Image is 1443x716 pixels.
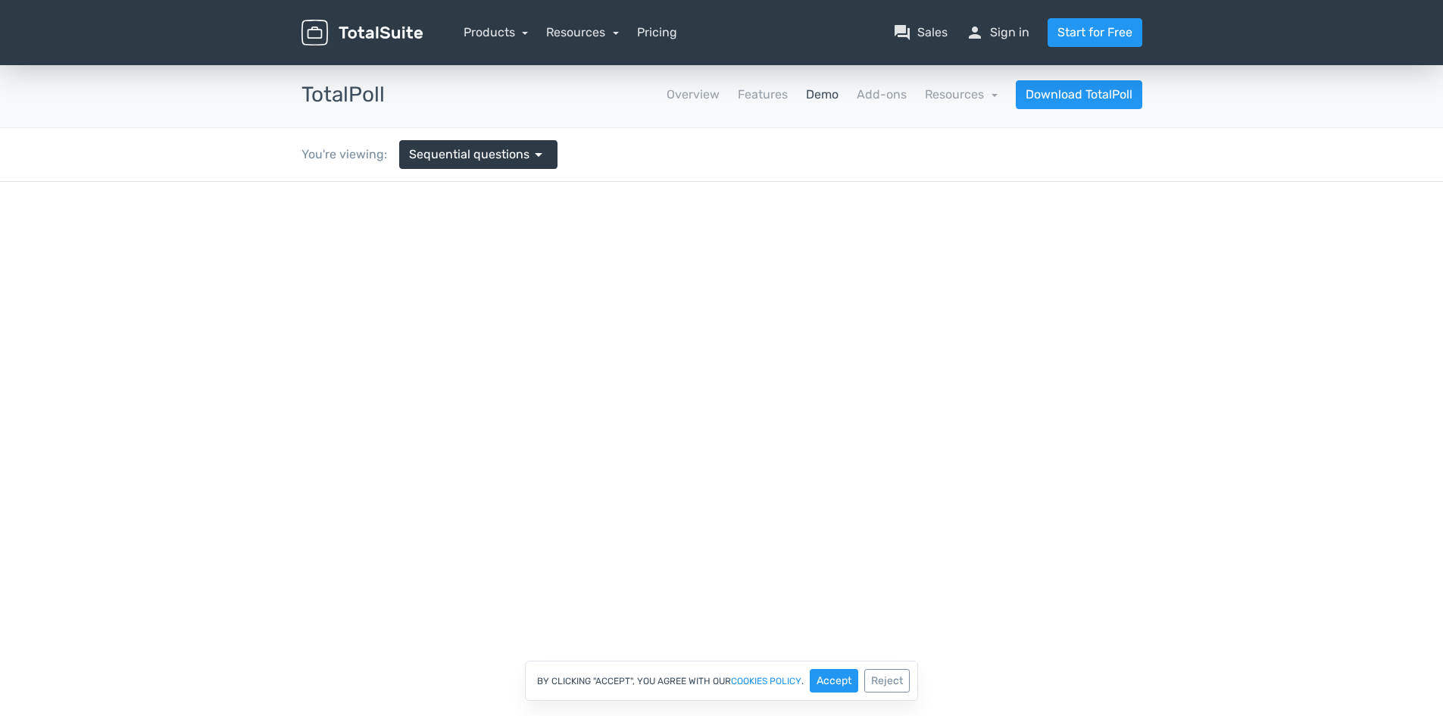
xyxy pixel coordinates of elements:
button: Reject [864,669,910,693]
div: By clicking "Accept", you agree with our . [525,661,918,701]
a: personSign in [966,23,1029,42]
a: Pricing [637,23,677,42]
a: Products [464,25,529,39]
div: You're viewing: [301,145,399,164]
h3: TotalPoll [301,83,385,107]
a: cookies policy [731,677,801,686]
a: Download TotalPoll [1016,80,1142,109]
span: person [966,23,984,42]
img: TotalSuite for WordPress [301,20,423,46]
a: Demo [806,86,839,104]
a: Overview [667,86,720,104]
a: Resources [925,87,998,102]
a: Add-ons [857,86,907,104]
a: Features [738,86,788,104]
span: arrow_drop_down [529,145,548,164]
a: Resources [546,25,619,39]
span: Sequential questions [409,145,529,164]
a: question_answerSales [893,23,948,42]
button: Accept [810,669,858,693]
a: Sequential questions arrow_drop_down [399,140,558,169]
span: question_answer [893,23,911,42]
a: Start for Free [1048,18,1142,47]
